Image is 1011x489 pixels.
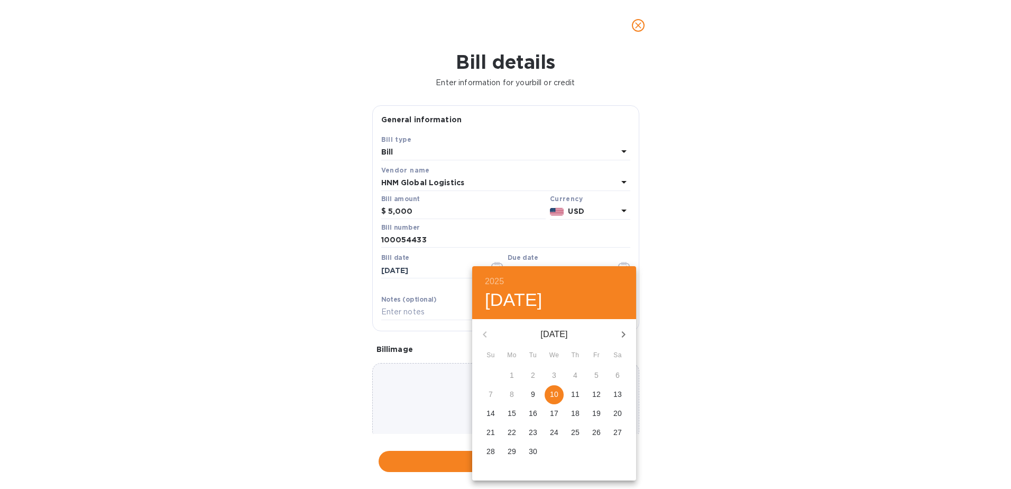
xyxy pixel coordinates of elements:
button: 28 [481,442,500,461]
button: 15 [502,404,521,423]
button: 12 [587,385,606,404]
button: 17 [545,404,564,423]
p: 19 [592,408,601,419]
p: 20 [613,408,622,419]
p: 18 [571,408,580,419]
p: [DATE] [498,328,611,341]
p: 25 [571,427,580,438]
p: 30 [529,446,537,457]
p: 29 [508,446,516,457]
p: 14 [486,408,495,419]
button: 29 [502,442,521,461]
p: 28 [486,446,495,457]
p: 12 [592,389,601,400]
span: Sa [608,350,627,361]
p: 21 [486,427,495,438]
button: 9 [523,385,543,404]
p: 22 [508,427,516,438]
button: 11 [566,385,585,404]
p: 10 [550,389,558,400]
p: 13 [613,389,622,400]
button: 16 [523,404,543,423]
p: 16 [529,408,537,419]
button: 24 [545,423,564,442]
p: 9 [531,389,535,400]
p: 11 [571,389,580,400]
p: 27 [613,427,622,438]
p: 17 [550,408,558,419]
button: 23 [523,423,543,442]
button: 14 [481,404,500,423]
button: 19 [587,404,606,423]
p: 23 [529,427,537,438]
button: 22 [502,423,521,442]
button: 30 [523,442,543,461]
button: 10 [545,385,564,404]
button: 20 [608,404,627,423]
span: Th [566,350,585,361]
p: 24 [550,427,558,438]
p: 26 [592,427,601,438]
p: 15 [508,408,516,419]
span: We [545,350,564,361]
button: [DATE] [485,289,543,311]
span: Mo [502,350,521,361]
button: 2025 [485,274,504,289]
button: 18 [566,404,585,423]
button: 26 [587,423,606,442]
button: 25 [566,423,585,442]
button: 13 [608,385,627,404]
span: Tu [523,350,543,361]
button: 27 [608,423,627,442]
span: Su [481,350,500,361]
span: Fr [587,350,606,361]
button: 21 [481,423,500,442]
